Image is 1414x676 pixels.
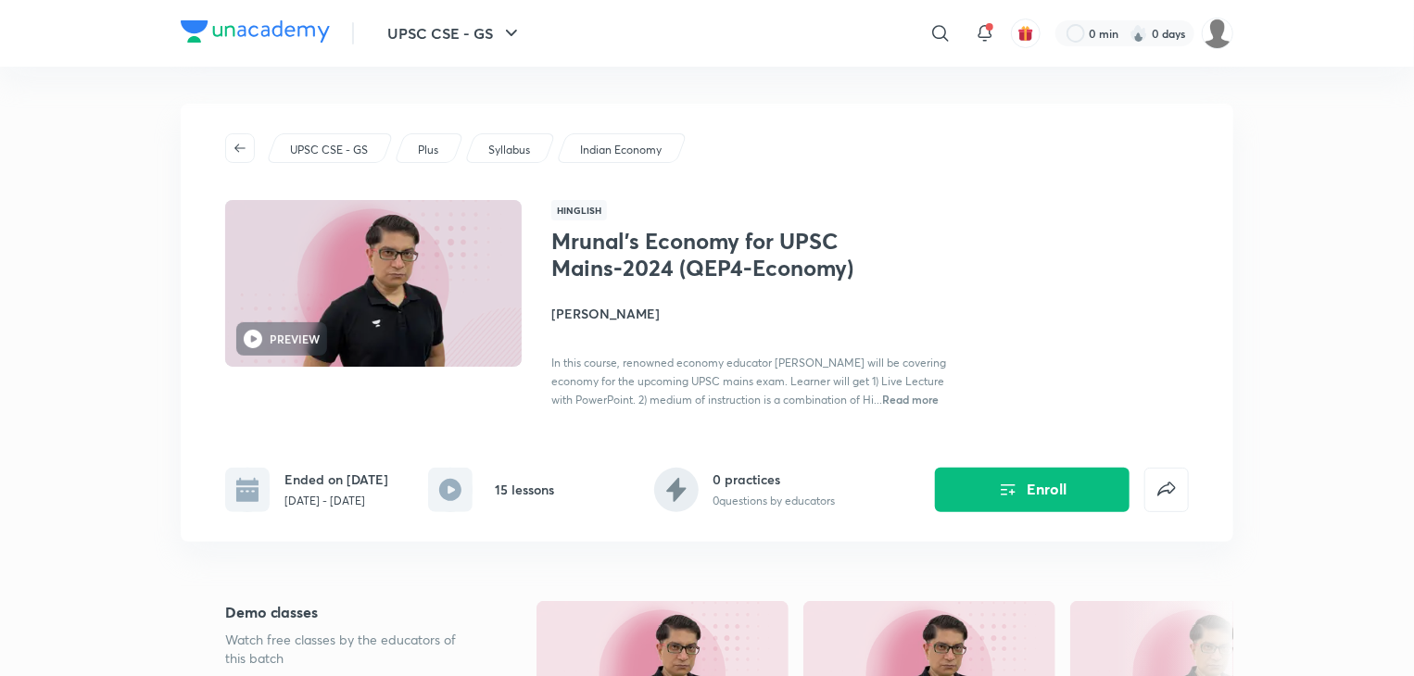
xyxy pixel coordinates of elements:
p: [DATE] - [DATE] [284,493,388,509]
p: Watch free classes by the educators of this batch [225,631,477,668]
img: Thumbnail [222,198,524,369]
img: Disha Chopra [1202,18,1233,49]
span: Hinglish [551,200,607,220]
h5: Demo classes [225,601,477,623]
a: UPSC CSE - GS [287,142,372,158]
h6: PREVIEW [270,331,320,347]
button: Enroll [935,468,1130,512]
h6: 0 practices [713,469,836,489]
button: false [1144,468,1189,512]
a: Syllabus [486,142,534,158]
p: Plus [418,142,438,158]
img: streak [1130,24,1148,43]
button: avatar [1011,19,1041,48]
h6: 15 lessons [495,480,554,499]
p: Indian Economy [580,142,662,158]
button: UPSC CSE - GS [376,15,534,52]
p: 0 questions by educators [713,493,836,509]
span: In this course, renowned economy educator [PERSON_NAME] will be covering economy for the upcoming... [551,356,946,407]
h4: [PERSON_NAME] [551,304,966,323]
h6: Ended on [DATE] [284,469,388,489]
a: Plus [415,142,442,158]
h1: Mrunal’s Economy for UPSC Mains-2024 (QEP4-Economy) [551,228,854,282]
img: Company Logo [181,20,330,43]
p: Syllabus [488,142,530,158]
span: Read more [882,392,939,407]
a: Indian Economy [577,142,665,158]
p: UPSC CSE - GS [290,142,368,158]
img: avatar [1017,25,1034,42]
a: Company Logo [181,20,330,47]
